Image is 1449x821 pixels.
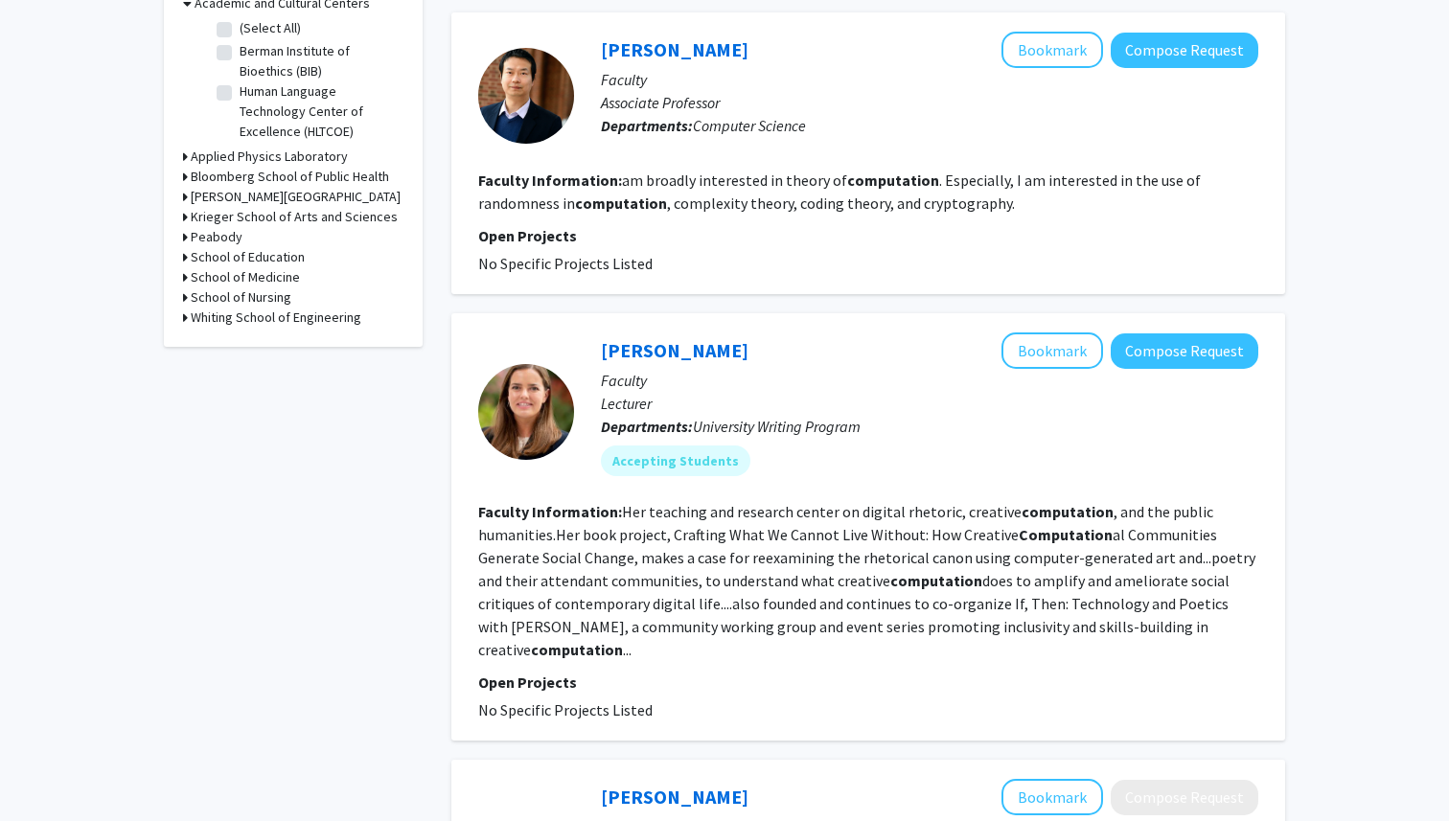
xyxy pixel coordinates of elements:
label: Human Language Technology Center of Excellence (HLTCOE) [240,81,399,142]
b: Departments: [601,116,693,135]
h3: [PERSON_NAME][GEOGRAPHIC_DATA] [191,187,401,207]
fg-read-more: Her teaching and research center on digital rhetoric, creative , and the public humanities.Her bo... [478,502,1255,659]
b: computation [847,171,939,190]
p: Associate Professor [601,91,1258,114]
span: University Writing Program [693,417,861,436]
b: computation [575,194,667,213]
mat-chip: Accepting Students [601,445,750,476]
span: No Specific Projects Listed [478,254,653,273]
p: Open Projects [478,224,1258,247]
button: Add Carly Schnitzler to Bookmarks [1001,332,1103,369]
p: Faculty [601,68,1258,91]
a: [PERSON_NAME] [601,338,748,362]
iframe: Chat [14,735,81,807]
fg-read-more: am broadly interested in theory of . Especially, I am interested in the use of randomness in , co... [478,171,1201,213]
p: Faculty [601,369,1258,392]
b: computation [531,640,623,659]
b: Faculty Information: [478,171,622,190]
button: Add Xin Li to Bookmarks [1001,32,1103,68]
b: Faculty Information: [478,502,622,521]
h3: School of Education [191,247,305,267]
b: computation [1022,502,1114,521]
button: Add Rajat Mittal to Bookmarks [1001,779,1103,815]
h3: School of Medicine [191,267,300,287]
button: Compose Request to Rajat Mittal [1111,780,1258,815]
button: Compose Request to Carly Schnitzler [1111,333,1258,369]
a: [PERSON_NAME] [601,785,748,809]
h3: Bloomberg School of Public Health [191,167,389,187]
a: [PERSON_NAME] [601,37,748,61]
h3: Applied Physics Laboratory [191,147,348,167]
p: Open Projects [478,671,1258,694]
span: Computer Science [693,116,806,135]
b: computation [890,571,982,590]
h3: Peabody [191,227,242,247]
b: Departments: [601,417,693,436]
h3: Whiting School of Engineering [191,308,361,328]
span: No Specific Projects Listed [478,700,653,719]
label: (Select All) [240,18,301,38]
h3: School of Nursing [191,287,291,308]
label: Berman Institute of Bioethics (BIB) [240,41,399,81]
b: Computation [1019,525,1113,544]
p: Lecturer [601,392,1258,415]
h3: Krieger School of Arts and Sciences [191,207,398,227]
button: Compose Request to Xin Li [1111,33,1258,68]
